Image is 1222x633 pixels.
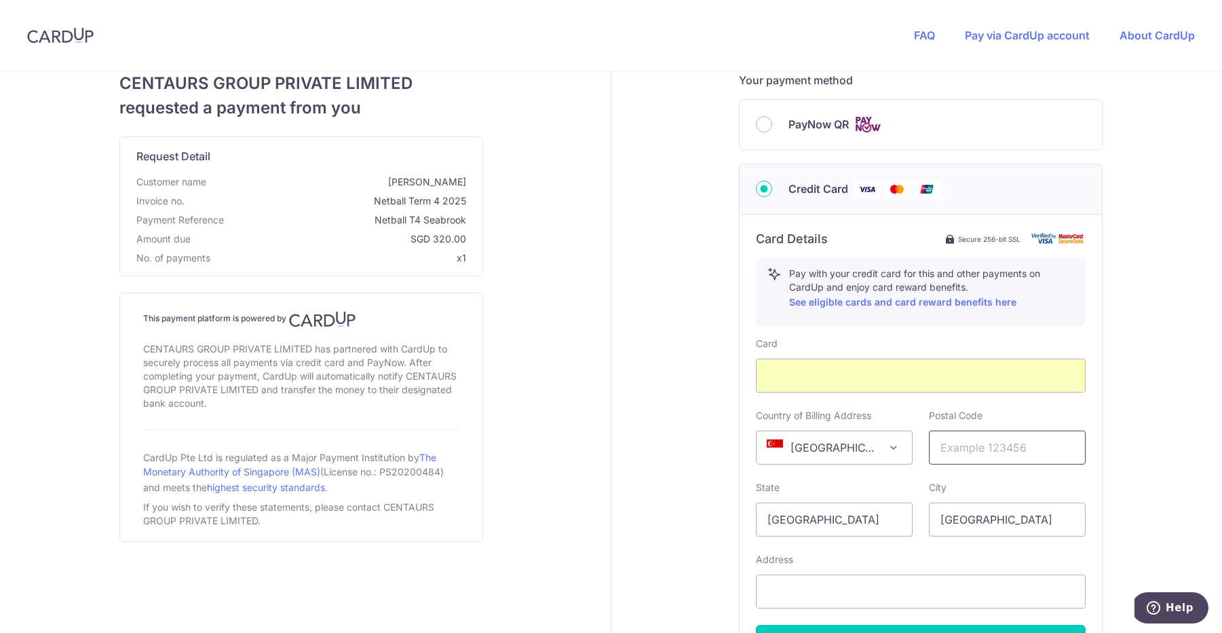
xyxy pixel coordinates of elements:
img: card secure [1031,233,1086,245]
input: Example 123456 [929,431,1086,465]
a: Pay via CardUp account [965,29,1090,42]
a: highest security standards [207,482,325,493]
label: Postal Code [929,409,982,422]
span: PayNow QR [788,116,849,132]
div: CENTAURS GROUP PRIVATE LIMITED has partnered with CardUp to securely process all payments via cre... [143,340,459,413]
span: Customer name [136,175,206,189]
img: CardUp [289,311,356,327]
h4: This payment platform is powered by [143,311,459,327]
span: translation missing: en.payment_reference [136,214,224,225]
iframe: Secure card payment input frame [767,367,1074,384]
span: translation missing: en.request_detail [136,149,210,163]
label: Country of Billing Address [756,409,871,422]
span: SGD 320.00 [196,232,466,246]
img: Mastercard [883,181,911,198]
span: Amount due [136,232,191,246]
div: CardUp Pte Ltd is regulated as a Major Payment Institution by (License no.: PS20200484) and meets... [143,446,459,498]
img: Cards logo [854,116,881,133]
span: Secure 256-bit SSL [958,234,1020,245]
span: Netball T4 Seabrook [229,213,466,227]
iframe: Opens a widget where you can find more information [1134,592,1208,626]
span: Credit Card [788,181,848,197]
span: requested a payment from you [119,96,483,120]
span: x1 [457,252,466,264]
h6: Card Details [756,231,828,247]
img: Visa [854,181,881,198]
img: CardUp [27,27,94,43]
p: Pay with your credit card for this and other payments on CardUp and enjoy card reward benefits. [789,267,1074,310]
span: [PERSON_NAME] [212,175,466,189]
div: Credit Card Visa Mastercard Union Pay [756,181,1086,198]
a: See eligible cards and card reward benefits here [789,296,1016,308]
span: CENTAURS GROUP PRIVATE LIMITED [119,71,483,96]
a: About CardUp [1120,29,1195,42]
span: Singapore [757,431,912,464]
label: State [756,481,780,494]
label: City [929,481,947,494]
label: Card [756,337,778,350]
span: Singapore [756,431,913,465]
div: If you wish to verify these statements, please contact CENTAURS GROUP PRIVATE LIMITED. [143,498,459,530]
img: Union Pay [913,181,940,198]
a: FAQ [914,29,935,42]
h5: Your payment method [739,72,1103,88]
label: Address [756,553,793,566]
span: Invoice no. [136,194,185,208]
div: PayNow QR Cards logo [756,116,1086,133]
span: No. of payments [136,251,210,265]
span: Netball Term 4 2025 [190,194,466,208]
